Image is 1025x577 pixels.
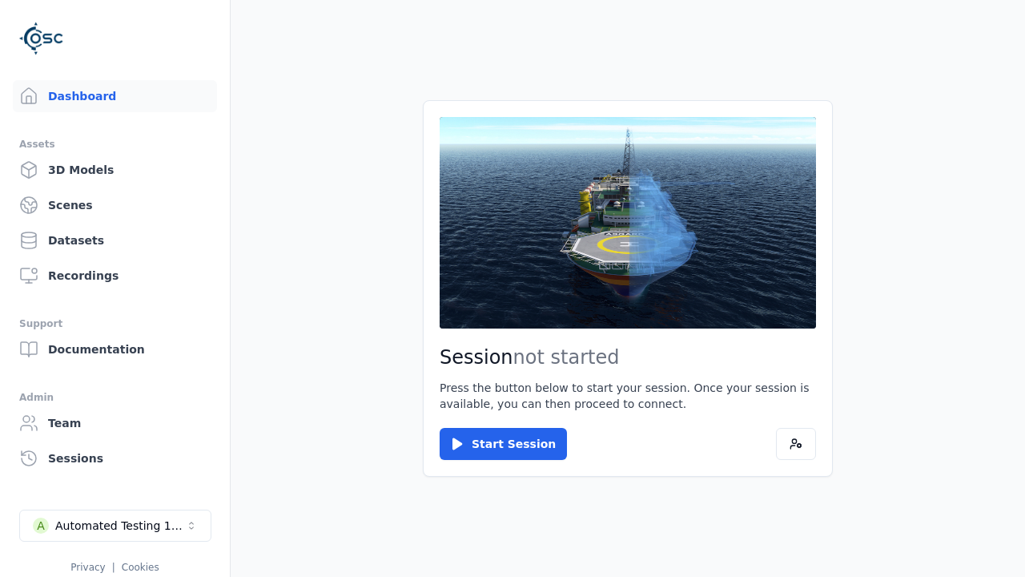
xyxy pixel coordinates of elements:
a: Team [13,407,217,439]
a: Sessions [13,442,217,474]
div: Assets [19,135,211,154]
div: Support [19,314,211,333]
div: Admin [19,388,211,407]
div: A [33,518,49,534]
a: Documentation [13,333,217,365]
h2: Session [440,345,816,370]
p: Press the button below to start your session. Once your session is available, you can then procee... [440,380,816,412]
a: 3D Models [13,154,217,186]
a: Privacy [70,562,105,573]
button: Start Session [440,428,567,460]
div: Automated Testing 1 - Playwright [55,518,185,534]
a: Dashboard [13,80,217,112]
span: | [112,562,115,573]
a: Recordings [13,260,217,292]
span: not started [513,346,620,369]
button: Select a workspace [19,510,211,542]
a: Scenes [13,189,217,221]
a: Cookies [122,562,159,573]
a: Datasets [13,224,217,256]
img: Logo [19,16,64,61]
